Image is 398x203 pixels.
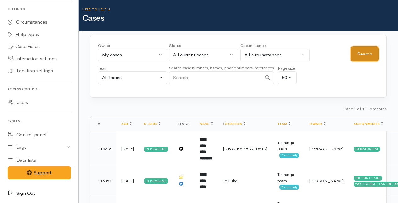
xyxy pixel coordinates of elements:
[244,51,300,59] div: All circumstances
[223,178,237,183] span: Te Puke
[102,74,157,81] div: All teams
[169,43,238,49] div: Status
[8,117,71,125] h6: System
[90,166,116,195] td: 116857
[8,166,71,179] button: Support
[82,8,398,11] h6: Here to help u
[98,65,167,72] div: Team
[169,71,262,84] input: Search
[309,146,344,151] span: [PERSON_NAME]
[277,140,299,152] div: Tauranga team
[279,185,299,190] span: Community
[144,147,168,152] div: In progress
[116,166,139,195] td: [DATE]
[278,65,297,72] div: Page size
[223,122,245,126] a: Location
[223,146,267,151] span: [GEOGRAPHIC_DATA]
[144,122,161,126] a: Status
[354,147,380,152] div: TU MAI DIGITAL
[282,74,287,81] div: 50
[240,49,310,61] button: All circumstances
[98,71,167,84] button: All teams
[351,46,379,62] button: Search
[98,49,167,61] button: My cases
[309,178,344,183] span: [PERSON_NAME]
[173,116,195,131] th: Flags
[354,176,382,181] div: THE HUB TE PUKE
[240,43,310,49] div: Circumstance
[8,5,71,13] h6: Settings
[90,131,116,166] td: 116918
[121,122,132,126] a: Age
[90,116,116,131] th: #
[277,171,299,184] div: Tauranga team
[169,49,238,61] button: All current cases
[173,51,229,59] div: All current cases
[116,131,139,166] td: [DATE]
[279,153,299,158] span: Community
[102,51,157,59] div: My cases
[98,43,167,49] div: Owner
[200,122,213,126] a: Name
[309,122,326,126] a: Owner
[8,85,71,93] h6: Access control
[169,65,274,71] small: Search case numbers, names, phone numbers, references
[277,122,290,126] a: Team
[366,106,368,112] span: |
[344,106,387,112] small: Page 1 of 1 6 records
[144,178,168,183] div: In progress
[354,122,383,126] a: Assignments
[82,14,398,23] h1: Cases
[278,71,297,84] button: 50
